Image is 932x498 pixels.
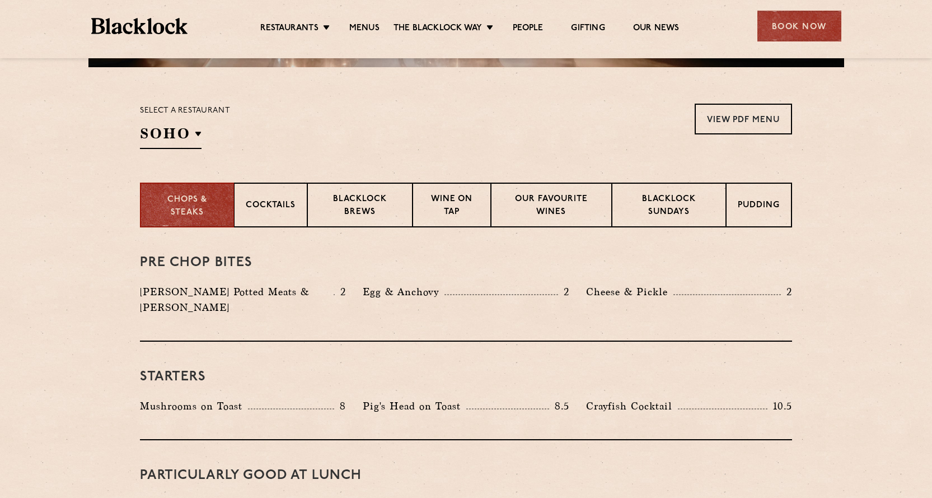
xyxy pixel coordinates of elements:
[558,285,569,299] p: 2
[695,104,792,134] a: View PDF Menu
[624,193,714,220] p: Blacklock Sundays
[91,18,188,34] img: BL_Textured_Logo-footer-cropped.svg
[140,398,248,414] p: Mushrooms on Toast
[152,194,222,219] p: Chops & Steaks
[757,11,841,41] div: Book Now
[586,284,673,300] p: Cheese & Pickle
[586,398,678,414] p: Crayfish Cocktail
[781,285,792,299] p: 2
[319,193,401,220] p: Blacklock Brews
[335,285,346,299] p: 2
[246,199,296,213] p: Cocktails
[140,468,792,483] h3: PARTICULARLY GOOD AT LUNCH
[363,398,466,414] p: Pig's Head on Toast
[349,23,380,35] a: Menus
[394,23,482,35] a: The Blacklock Way
[503,193,600,220] p: Our favourite wines
[334,399,346,413] p: 8
[424,193,479,220] p: Wine on Tap
[549,399,569,413] p: 8.5
[140,124,202,149] h2: SOHO
[140,104,230,118] p: Select a restaurant
[767,399,792,413] p: 10.5
[738,199,780,213] p: Pudding
[633,23,680,35] a: Our News
[571,23,605,35] a: Gifting
[140,370,792,384] h3: Starters
[140,255,792,270] h3: Pre Chop Bites
[140,284,334,315] p: [PERSON_NAME] Potted Meats & [PERSON_NAME]
[513,23,543,35] a: People
[363,284,444,300] p: Egg & Anchovy
[260,23,319,35] a: Restaurants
